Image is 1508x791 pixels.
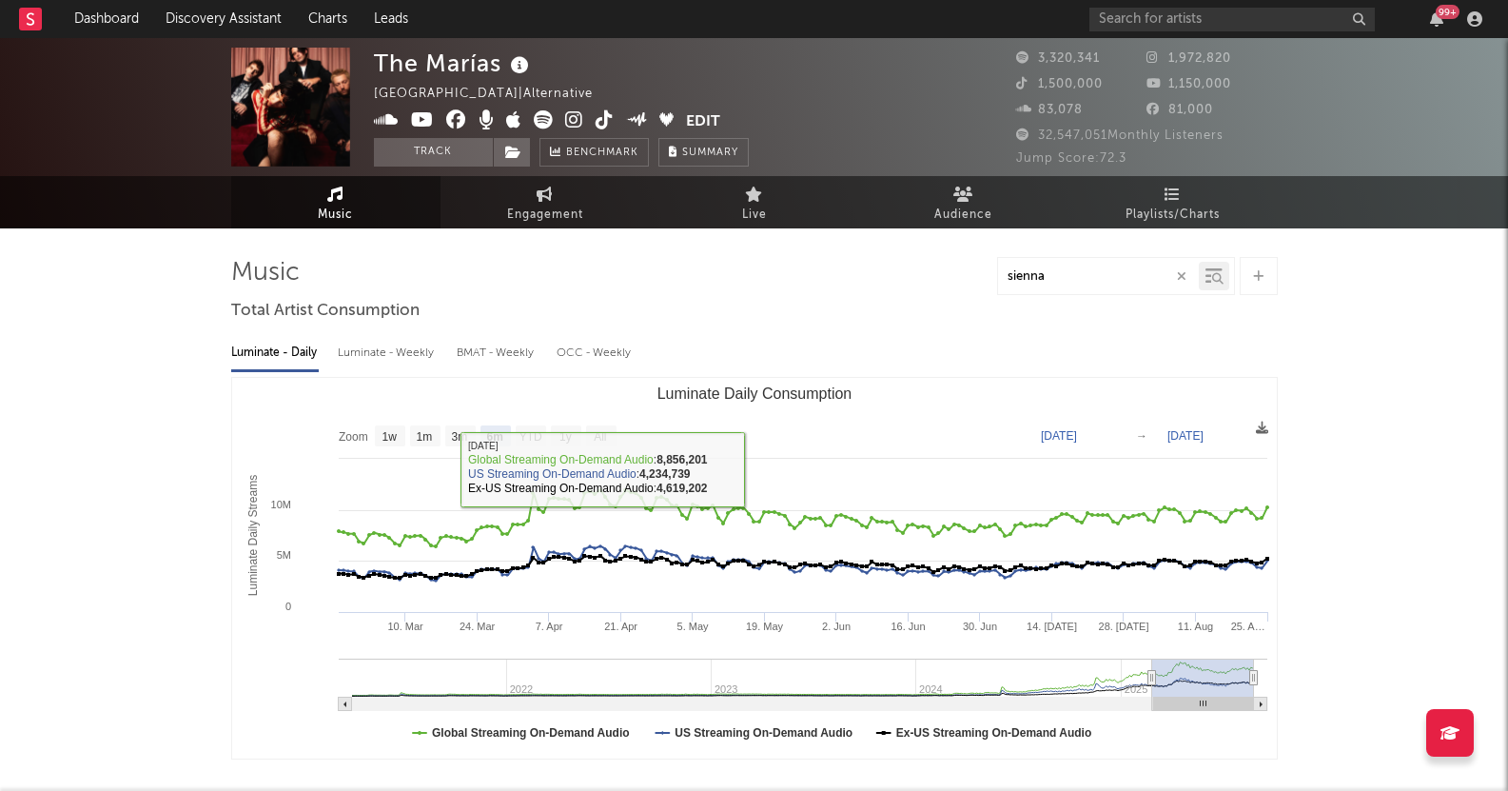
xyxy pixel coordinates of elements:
[962,621,996,632] text: 30. Jun
[1016,78,1103,90] span: 1,500,000
[338,337,438,369] div: Luminate - Weekly
[318,204,353,227] span: Music
[374,138,493,167] button: Track
[459,621,495,632] text: 24. Mar
[231,300,420,323] span: Total Artist Consumption
[822,621,851,632] text: 2. Jun
[231,337,319,369] div: Luminate - Daily
[1436,5,1459,19] div: 99 +
[686,110,720,134] button: Edit
[934,204,992,227] span: Audience
[1167,429,1204,443] text: [DATE]
[276,549,290,561] text: 5M
[675,726,852,740] text: US Streaming On-Demand Audio
[270,499,290,510] text: 10M
[284,601,290,612] text: 0
[891,621,925,632] text: 16. Jun
[1430,11,1443,27] button: 99+
[1016,104,1083,116] span: 83,078
[535,621,562,632] text: 7. Apr
[745,621,783,632] text: 19. May
[676,621,709,632] text: 5. May
[594,430,606,444] text: All
[374,48,534,79] div: The Marías
[231,176,441,228] a: Music
[1089,8,1375,31] input: Search for artists
[656,386,852,402] text: Luminate Daily Consumption
[416,430,432,444] text: 1m
[486,430,502,444] text: 6m
[432,726,630,740] text: Global Streaming On-Demand Audio
[441,176,650,228] a: Engagement
[895,726,1091,740] text: Ex-US Streaming On-Demand Audio
[246,475,260,596] text: Luminate Daily Streams
[1126,204,1220,227] span: Playlists/Charts
[1146,104,1213,116] span: 81,000
[457,337,538,369] div: BMAT - Weekly
[558,430,571,444] text: 1y
[1098,621,1148,632] text: 28. [DATE]
[1136,429,1147,443] text: →
[232,378,1277,759] svg: Luminate Daily Consumption
[507,204,583,227] span: Engagement
[1177,621,1212,632] text: 11. Aug
[1146,78,1231,90] span: 1,150,000
[742,204,767,227] span: Live
[650,176,859,228] a: Live
[1041,429,1077,443] text: [DATE]
[374,83,615,106] div: [GEOGRAPHIC_DATA] | Alternative
[557,337,633,369] div: OCC - Weekly
[1016,52,1100,65] span: 3,320,341
[1230,621,1264,632] text: 25. A…
[1016,129,1224,142] span: 32,547,051 Monthly Listeners
[1016,152,1126,165] span: Jump Score: 72.3
[382,430,397,444] text: 1w
[339,430,368,444] text: Zoom
[1068,176,1278,228] a: Playlists/Charts
[1027,621,1077,632] text: 14. [DATE]
[859,176,1068,228] a: Audience
[539,138,649,167] a: Benchmark
[566,142,638,165] span: Benchmark
[658,138,749,167] button: Summary
[1146,52,1231,65] span: 1,972,820
[604,621,637,632] text: 21. Apr
[387,621,423,632] text: 10. Mar
[451,430,467,444] text: 3m
[519,430,541,444] text: YTD
[998,269,1199,285] input: Search by song name or URL
[682,148,738,158] span: Summary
